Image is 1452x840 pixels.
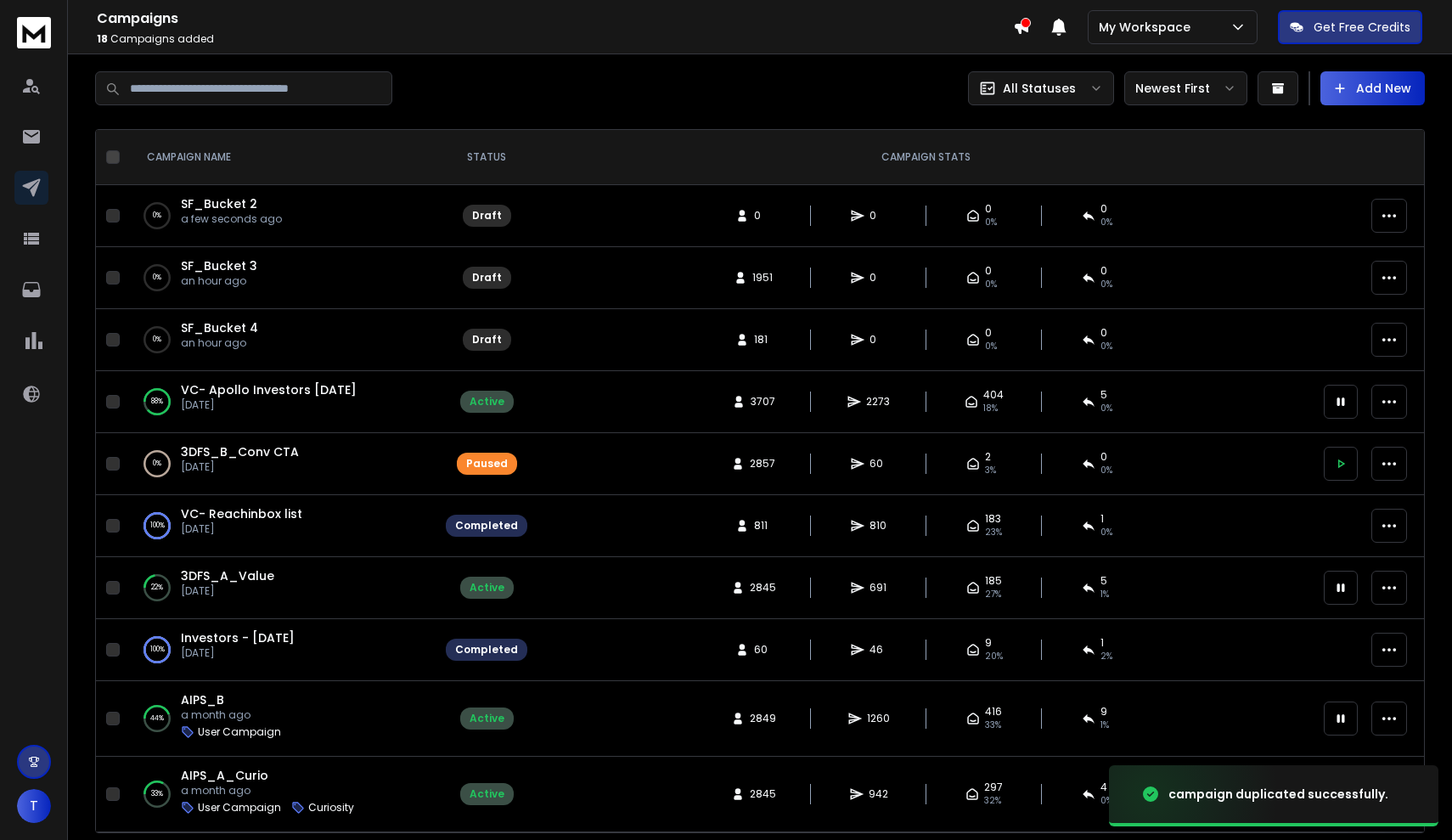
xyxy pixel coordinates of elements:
[181,567,274,584] a: 3DFS_A_Value
[870,519,886,533] span: 810
[181,195,257,212] span: SF_Bucket 2
[1003,80,1076,97] p: All Statuses
[983,402,998,415] span: 18 %
[470,787,504,801] div: Active
[97,8,1013,29] h1: Campaigns
[455,643,518,657] div: Completed
[181,274,257,288] p: an hour ago
[25,497,315,546] div: Navigating Advanced Campaign Options in ReachInbox
[1314,19,1410,36] p: Get Free Credits
[754,209,771,223] span: 0
[35,415,138,433] span: Search for help
[151,393,163,410] p: 88 %
[181,319,258,336] a: SF_Bucket 4
[150,517,165,534] p: 100 %
[34,121,306,149] p: Hi Tools 👋
[1100,388,1107,402] span: 5
[985,512,1001,526] span: 183
[455,519,518,533] div: Completed
[181,629,295,646] a: Investors - [DATE]
[23,572,61,584] span: Home
[76,285,174,303] div: [PERSON_NAME]
[985,588,1001,601] span: 27 %
[127,309,436,371] td: 0%SF_Bucket 4an hour ago
[181,522,302,536] p: [DATE]
[985,650,1003,663] span: 20 %
[1100,636,1104,650] span: 1
[466,457,508,471] div: Paused
[750,787,776,801] span: 2845
[870,457,886,471] span: 60
[97,31,108,46] span: 18
[127,495,436,557] td: 100%VC- Reachinbox list[DATE]
[181,767,268,784] span: AIPS_A_Curio
[181,784,354,798] p: a month ago
[436,130,537,185] th: STATUS
[181,505,302,522] a: VC- Reachinbox list
[181,398,357,412] p: [DATE]
[985,526,1002,539] span: 23 %
[98,572,157,584] span: Messages
[97,32,1013,46] p: Campaigns added
[246,27,280,61] img: Profile image for Raj
[752,271,773,285] span: 1951
[127,371,436,433] td: 88%VC- Apollo Investors [DATE][DATE]
[1100,588,1109,601] span: 1 %
[1100,574,1107,588] span: 5
[1100,202,1107,216] span: 0
[1124,71,1247,105] button: Newest First
[985,636,992,650] span: 9
[85,530,170,598] button: Messages
[17,789,51,823] button: T
[750,712,776,725] span: 2849
[35,243,305,261] div: Recent message
[181,443,299,460] a: 3DFS_B_Conv CTA
[869,787,888,801] span: 942
[870,271,886,285] span: 0
[1278,10,1422,44] button: Get Free Credits
[150,710,164,727] p: 44 %
[17,17,51,48] img: logo
[170,530,255,598] button: Tickets
[984,794,1001,808] span: 32 %
[198,725,281,739] p: User Campaign
[35,454,284,490] div: Optimizing Warmup Settings in ReachInbox
[985,705,1002,719] span: 416
[35,504,284,539] div: Navigating Advanced Campaign Options in ReachInbox
[127,557,436,619] td: 22%3DFS_A_Value[DATE]
[181,691,224,708] a: AIPS_B
[153,331,161,348] p: 0 %
[35,268,69,302] img: Profile image for Lakshita
[754,333,771,347] span: 181
[17,326,323,391] div: Send us a messageWe'll be back online later [DATE]
[1320,71,1425,105] button: Add New
[198,801,281,815] p: User Campaign
[537,130,1314,185] th: CAMPAIGN STATS
[153,269,161,286] p: 0 %
[181,257,257,274] a: SF_Bucket 3
[35,358,284,376] div: We'll be back online later [DATE]
[153,455,161,472] p: 0 %
[1100,512,1104,526] span: 1
[472,209,502,223] div: Draft
[985,202,992,216] span: 0
[985,464,996,477] span: 3 %
[1100,450,1107,464] span: 0
[470,395,504,409] div: Active
[1100,216,1112,229] span: 0%
[1100,650,1112,663] span: 2 %
[181,584,274,598] p: [DATE]
[866,395,890,409] span: 2273
[750,457,775,471] span: 2857
[984,781,1003,794] span: 297
[470,581,504,595] div: Active
[151,579,163,596] p: 22 %
[127,130,436,185] th: CAMPAIGN NAME
[1100,264,1107,278] span: 0
[181,381,357,398] a: VC- Apollo Investors [DATE]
